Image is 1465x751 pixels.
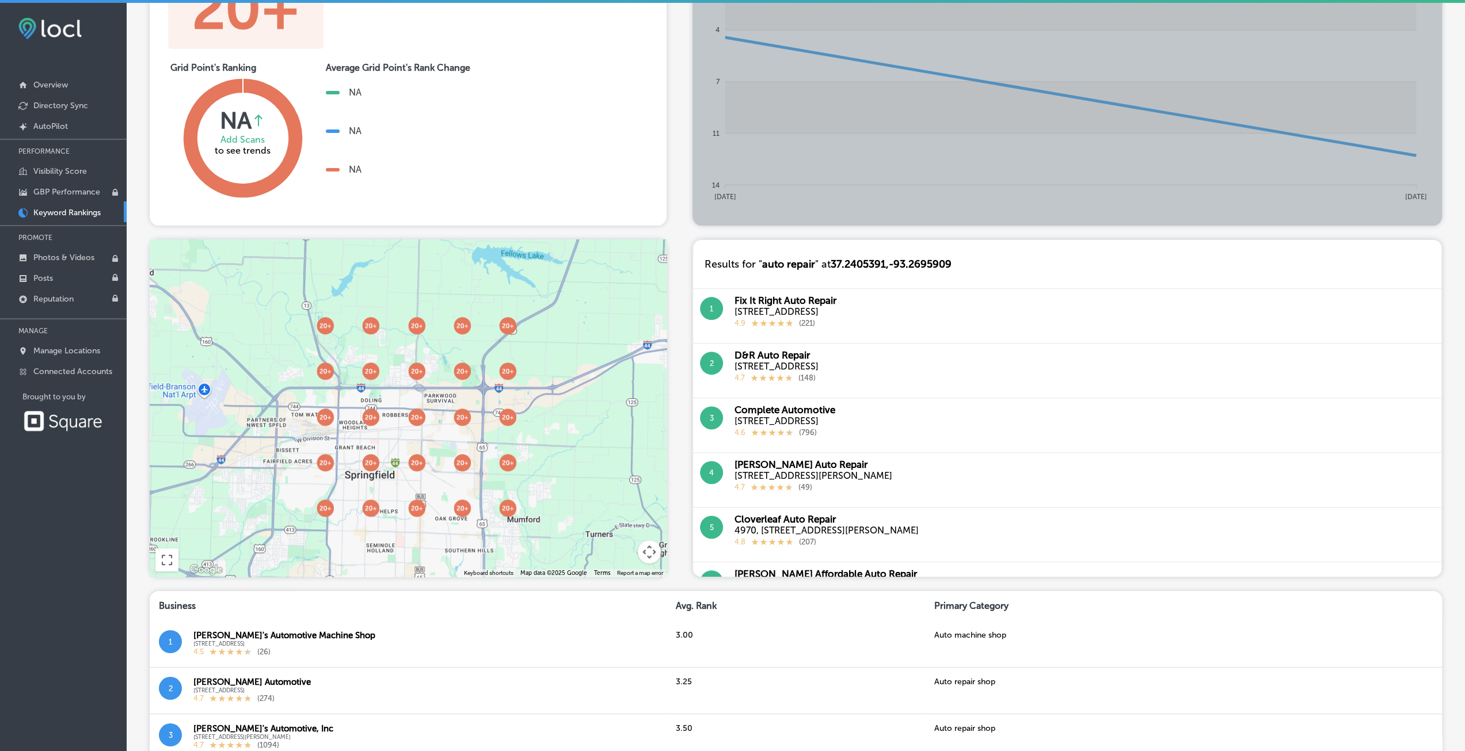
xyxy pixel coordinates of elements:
[193,741,204,751] p: 4.7
[33,80,68,90] p: Overview
[700,406,723,429] button: 3
[159,723,182,746] button: 3
[193,677,311,687] div: [PERSON_NAME] Automotive
[925,620,1442,667] div: Auto machine shop
[520,570,587,577] span: Map data ©2025 Google
[735,537,745,548] p: 4.8
[18,18,82,39] img: fda3e92497d09a02dc62c9cd864e3231.png
[751,426,793,439] div: 4.6 Stars
[735,404,835,415] div: Complete Automotive
[33,208,101,218] p: Keyword Rankings
[798,483,812,493] p: ( 49 )
[193,687,311,694] div: [STREET_ADDRESS]
[925,591,1442,620] div: Primary Category
[700,516,723,539] button: 5
[349,87,362,98] div: NA
[187,562,225,577] a: Open this area in Google Maps (opens a new window)
[33,187,100,197] p: GBP Performance
[751,481,793,493] div: 4.7 Stars
[193,734,333,741] div: [STREET_ADDRESS][PERSON_NAME]
[735,361,819,372] div: [STREET_ADDRESS]
[667,667,925,714] div: 3.25
[170,62,314,73] div: Grid Point's Ranking
[693,240,963,288] div: Results for " " at
[667,591,925,620] div: Avg. Rank
[210,741,252,751] div: 4.7 Stars
[700,570,723,593] button: 6
[33,166,87,176] p: Visibility Score
[33,294,74,304] p: Reputation
[193,723,333,734] div: [PERSON_NAME]'s Automotive, Inc
[925,667,1442,714] div: Auto repair shop
[33,273,53,283] p: Posts
[617,570,663,576] a: Report a map error
[735,306,836,317] div: [STREET_ADDRESS]
[799,428,817,439] p: ( 796 )
[187,562,225,577] img: Google
[33,367,112,376] p: Connected Accounts
[22,410,103,432] img: Square
[735,373,745,384] p: 4.7
[155,548,178,571] button: Toggle fullscreen view
[799,537,816,548] p: ( 207 )
[33,101,88,110] p: Directory Sync
[464,569,513,577] button: Keyboard shortcuts
[22,392,127,401] p: Brought to you by
[667,620,925,667] div: 3.00
[638,540,661,563] button: Map camera controls
[831,258,952,270] span: 37.2405391 , -93.2695909
[594,570,610,577] a: Terms (opens in new tab)
[326,62,470,73] div: Average Grid Point's Rank Change
[735,428,745,439] p: 4.6
[193,630,375,641] div: [PERSON_NAME]'s Automotive Machine Shop
[150,591,667,620] div: Business
[735,319,745,329] p: 4.9
[349,164,362,175] div: NA
[799,319,815,329] p: ( 221 )
[735,415,835,426] div: [STREET_ADDRESS]
[220,106,252,134] div: NA
[33,253,94,262] p: Photos & Videos
[211,134,274,156] div: to see trends
[159,677,182,700] button: 2
[700,461,723,484] button: 4
[193,641,375,647] div: [STREET_ADDRESS]
[735,295,836,306] div: Fix It Right Auto Repair
[735,349,819,361] div: D&R Auto Repair
[193,647,204,658] p: 4.5
[700,352,723,375] button: 2
[735,568,917,580] div: [PERSON_NAME] Affordable Auto Repair
[349,125,362,136] div: NA
[735,525,919,536] div: 4970, [STREET_ADDRESS][PERSON_NAME]
[257,741,279,751] p: ( 1094 )
[33,121,68,131] p: AutoPilot
[211,134,274,145] div: Add Scans
[735,470,892,481] div: [STREET_ADDRESS][PERSON_NAME]
[700,297,723,320] button: 1
[735,459,892,470] div: [PERSON_NAME] Auto Repair
[735,483,745,493] p: 4.7
[735,513,919,525] div: Cloverleaf Auto Repair
[193,694,204,704] p: 4.7
[751,536,793,548] div: 4.8 Stars
[762,258,815,270] span: auto repair
[33,346,100,356] p: Manage Locations
[257,694,275,704] p: ( 274 )
[159,630,182,653] button: 1
[751,372,793,384] div: 4.7 Stars
[751,317,793,329] div: 4.9 Stars
[210,694,252,704] div: 4.7 Stars
[210,647,252,658] div: 4.5 Stars
[257,647,271,658] p: ( 26 )
[798,373,816,384] p: ( 148 )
